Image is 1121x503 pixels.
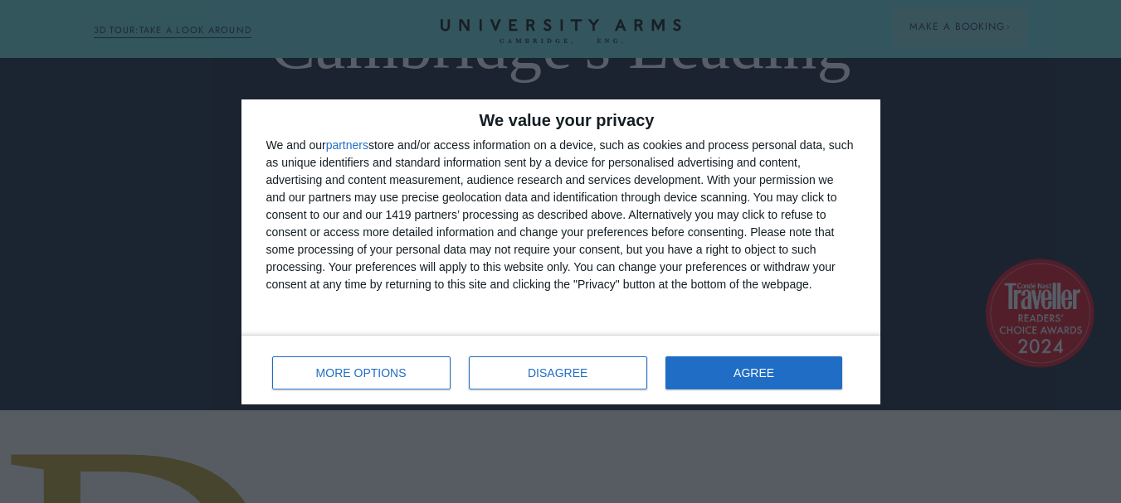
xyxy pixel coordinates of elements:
h2: We value your privacy [266,112,855,128]
button: DISAGREE [469,356,647,389]
button: AGREE [665,356,843,389]
button: partners [326,139,368,151]
div: qc-cmp2-ui [241,99,880,404]
span: DISAGREE [528,367,587,379]
div: We and our store and/or access information on a device, such as cookies and process personal data... [266,137,855,293]
span: AGREE [734,367,774,379]
span: MORE OPTIONS [316,367,407,379]
button: MORE OPTIONS [272,356,451,389]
